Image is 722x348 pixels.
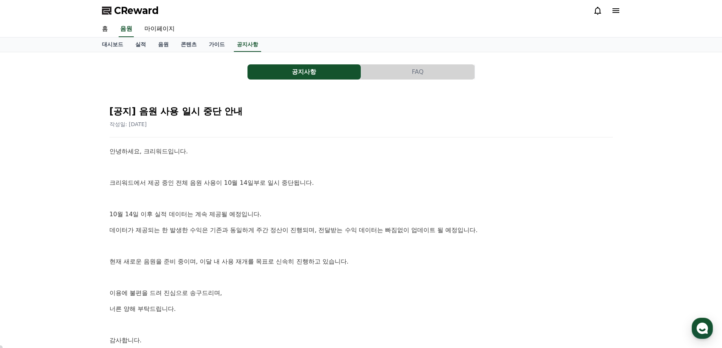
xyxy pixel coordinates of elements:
[102,5,159,17] a: CReward
[114,5,159,17] span: CReward
[96,21,114,37] a: 홈
[175,37,203,52] a: 콘텐츠
[234,37,261,52] a: 공지사항
[110,257,613,267] p: 현재 새로운 음원을 준비 중이며, 이달 내 사용 재개를 목표로 신속히 진행하고 있습니다.
[152,37,175,52] a: 음원
[110,304,613,314] p: 너른 양해 부탁드립니다.
[110,336,613,345] p: 감사합니다.
[110,225,613,235] p: 데이터가 제공되는 한 발생한 수익은 기존과 동일하게 주간 정산이 진행되며, 전달받는 수익 데이터는 빠짐없이 업데이트 될 예정입니다.
[110,121,147,127] span: 작성일: [DATE]
[110,105,613,117] h2: [공지] 음원 사용 일시 중단 안내
[129,37,152,52] a: 실적
[110,147,613,156] p: 안녕하세요, 크리워드입니다.
[247,64,361,80] button: 공지사항
[110,178,613,188] p: 크리워드에서 제공 중인 전체 음원 사용이 10월 14일부로 일시 중단됩니다.
[361,64,475,80] a: FAQ
[110,288,613,298] p: 이용에 불편을 드려 진심으로 송구드리며,
[361,64,475,80] button: FAQ
[110,209,613,219] p: 10월 14일 이후 실적 데이터는 계속 제공될 예정입니다.
[96,37,129,52] a: 대시보드
[119,21,134,37] a: 음원
[138,21,181,37] a: 마이페이지
[203,37,231,52] a: 가이드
